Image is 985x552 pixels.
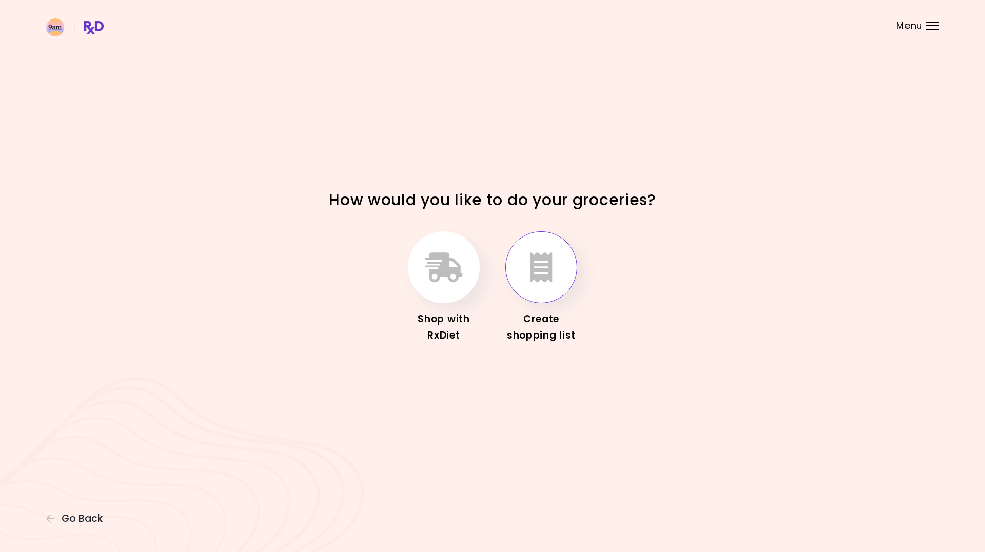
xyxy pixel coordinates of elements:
[46,18,104,36] img: RxDiet
[500,311,582,344] div: Create shopping list
[313,190,672,210] h1: How would you like to do your groceries?
[62,513,103,524] span: Go Back
[896,21,922,30] span: Menu
[46,513,108,524] button: Go Back
[403,311,485,344] div: Shop with RxDiet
